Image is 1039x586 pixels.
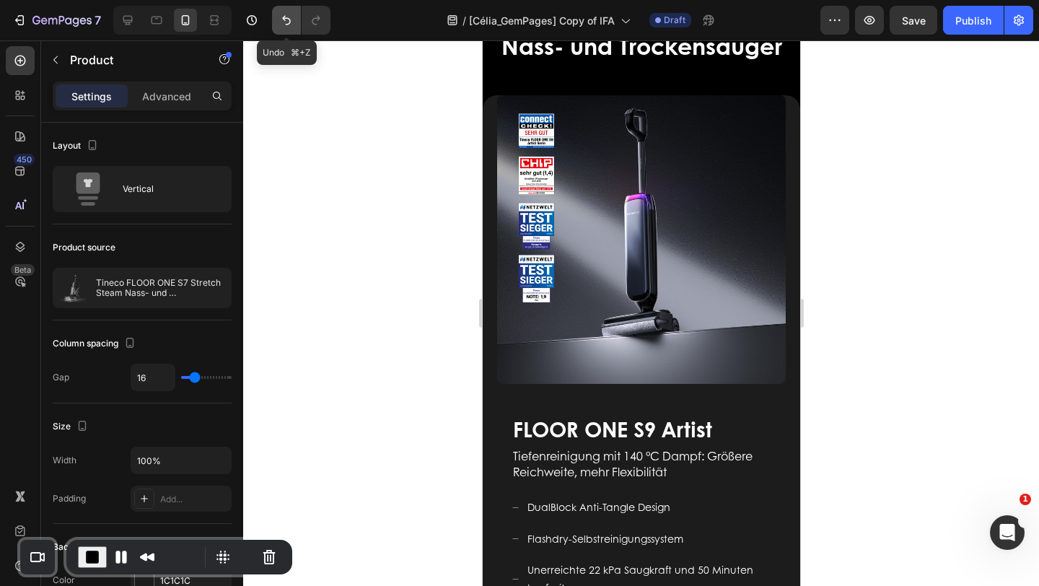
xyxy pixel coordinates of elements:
[1020,494,1031,505] span: 1
[955,13,991,28] div: Publish
[59,274,88,302] img: product feature img
[664,14,685,27] span: Draft
[53,417,91,437] div: Size
[53,538,123,557] div: Background
[943,6,1004,35] button: Publish
[71,89,112,104] p: Settings
[890,6,937,35] button: Save
[131,364,175,390] input: Auto
[6,6,108,35] button: 7
[53,454,76,467] div: Width
[272,6,330,35] div: Undo/Redo
[990,515,1025,550] iframe: Intercom live chat
[142,89,191,104] p: Advanced
[53,241,115,254] div: Product source
[53,334,139,354] div: Column spacing
[462,13,466,28] span: /
[30,373,229,403] span: FLOOR ONE S9 Artist
[483,40,800,586] iframe: Design area
[30,407,270,439] span: Tiefenreinigung mit 140 °C Dampf: Größere Reichweite, mehr Flexibilität
[96,278,225,298] p: Tineco FLOOR ONE S7 Stretch Steam Nass- und Trockensauger
[131,447,231,473] input: Auto
[14,154,35,165] div: 450
[53,136,101,156] div: Layout
[53,492,86,505] div: Padding
[160,493,228,506] div: Add...
[45,489,301,507] p: Flashdry-Selbstreinigungssystem
[95,12,101,29] p: 7
[123,172,211,206] div: Vertical
[70,51,193,69] p: Product
[11,264,35,276] div: Beta
[45,520,301,556] p: Unerreichte 22 kPa Saugkraft und 50 Minuten Laufzeit
[14,55,303,344] img: gempages_490429751039624071-e9abdd6a-e045-4316-b6dd-9d6d48b22c9c.jpg
[469,13,615,28] span: [Célia_GemPages] Copy of IFA
[45,458,301,476] p: DualBlock Anti-Tangle Design
[902,14,926,27] span: Save
[53,371,69,384] div: Gap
